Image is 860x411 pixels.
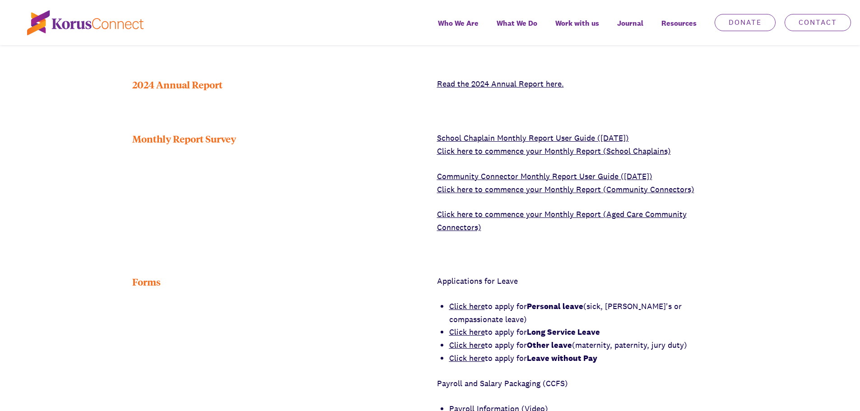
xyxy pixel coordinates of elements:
li: to apply for [449,352,728,365]
strong: Personal leave [527,301,583,311]
a: Click here to commence your Monthly Report (School Chaplains) [437,146,671,156]
strong: Long Service Leave [527,327,600,337]
a: Click here [449,327,485,337]
a: Click here [449,340,485,350]
strong: Leave without Pay [527,353,597,363]
p: Payroll and Salary Packaging (CCFS) [437,377,728,390]
span: Journal [617,17,643,30]
strong: Other leave [527,340,572,350]
a: What We Do [488,13,546,45]
a: School Chaplain Monthly Report User Guide ([DATE]) [437,133,629,143]
a: Click here [449,301,485,311]
div: 2024 Annual Report [132,78,423,91]
a: Journal [608,13,652,45]
a: Community Connector Monthly Report User Guide ([DATE]) [437,171,652,181]
span: What We Do [497,17,537,30]
a: Read the 2024 Annual Report here. [437,79,564,89]
li: to apply for [449,326,728,339]
span: Work with us [555,17,599,30]
a: Work with us [546,13,608,45]
div: Monthly Report Survey [132,132,423,234]
img: korus-connect%2Fc5177985-88d5-491d-9cd7-4a1febad1357_logo.svg [27,10,144,35]
span: Who We Are [438,17,479,30]
a: Contact [785,14,851,31]
a: Click here [449,353,485,363]
a: Who We Are [429,13,488,45]
li: to apply for (sick, [PERSON_NAME]'s or compassionate leave) [449,300,728,326]
p: Applications for Leave [437,275,728,288]
div: Resources [652,13,706,45]
a: Click here to commence your Monthly Report (Community Connectors) [437,184,694,194]
li: to apply for (maternity, paternity, jury duty) [449,339,728,352]
a: Donate [715,14,776,31]
a: Click here to commence your Monthly Report (Aged Care Community Connectors) [437,209,687,232]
